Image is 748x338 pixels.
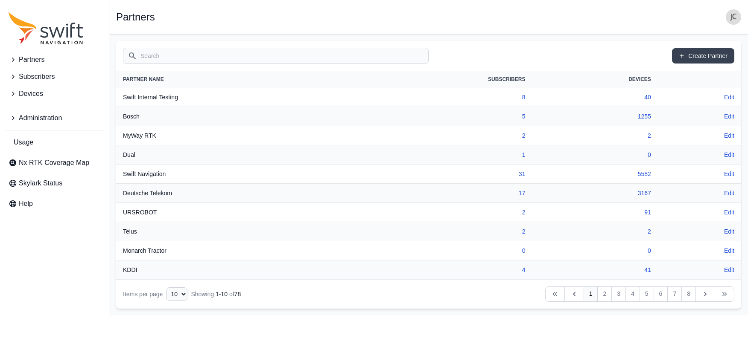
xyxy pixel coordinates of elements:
a: Edit [724,170,734,178]
nav: Table navigation [116,280,741,309]
a: Skylark Status [5,175,104,192]
th: Bosch [116,107,355,126]
a: 2 [522,132,526,139]
a: 5 [522,113,526,120]
a: 31 [519,170,526,177]
a: 91 [644,209,651,216]
span: 1 - 10 [216,291,228,298]
a: Edit [724,112,734,121]
th: KDDI [116,260,355,280]
input: Search [123,48,429,64]
a: 4 [625,286,640,302]
a: Edit [724,150,734,159]
span: 78 [234,291,241,298]
th: Telus [116,222,355,241]
a: Help [5,195,104,212]
a: 2 [648,228,651,235]
a: Edit [724,93,734,101]
span: Items per page [123,291,163,298]
a: Edit [724,189,734,197]
a: 8 [681,286,696,302]
th: Swift Navigation [116,165,355,184]
button: Administration [5,110,104,127]
button: Partners [5,51,104,68]
th: Monarch Tractor [116,241,355,260]
th: URSROBOT [116,203,355,222]
span: Devices [19,89,43,99]
a: Usage [5,134,104,151]
th: Deutsche Telekom [116,184,355,203]
a: 1255 [638,113,651,120]
a: 17 [519,190,526,196]
button: Subscribers [5,68,104,85]
th: Swift Internal Testing [116,88,355,107]
span: Nx RTK Coverage Map [19,158,89,168]
span: Usage [14,137,33,147]
a: 40 [644,94,651,101]
a: Nx RTK Coverage Map [5,154,104,171]
a: 41 [644,266,651,273]
a: 4 [522,266,526,273]
a: 7 [667,286,682,302]
th: Subscribers [355,71,532,88]
div: Showing of [191,290,241,298]
select: Display Limit [166,287,187,301]
th: Partner Name [116,71,355,88]
a: 2 [522,228,526,235]
a: 3167 [638,190,651,196]
button: Devices [5,85,104,102]
a: 1 [584,286,598,302]
th: Dual [116,145,355,165]
a: 1 [522,151,526,158]
a: 8 [522,94,526,101]
span: Skylark Status [19,178,62,188]
a: 5 [640,286,654,302]
th: MyWay RTK [116,126,355,145]
a: Create Partner [672,48,734,64]
a: 6 [654,286,668,302]
a: Edit [724,246,734,255]
a: 0 [648,151,651,158]
span: Administration [19,113,62,123]
a: 2 [648,132,651,139]
h1: Partners [116,12,155,22]
a: 3 [611,286,626,302]
a: Edit [724,208,734,217]
a: 2 [597,286,612,302]
th: Devices [532,71,657,88]
a: Edit [724,266,734,274]
a: 0 [648,247,651,254]
a: 0 [522,247,526,254]
a: 2 [522,209,526,216]
a: Edit [724,131,734,140]
img: user photo [726,9,741,25]
a: 5582 [638,170,651,177]
span: Subscribers [19,72,55,82]
a: Edit [724,227,734,236]
span: Help [19,199,33,209]
span: Partners [19,55,44,65]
